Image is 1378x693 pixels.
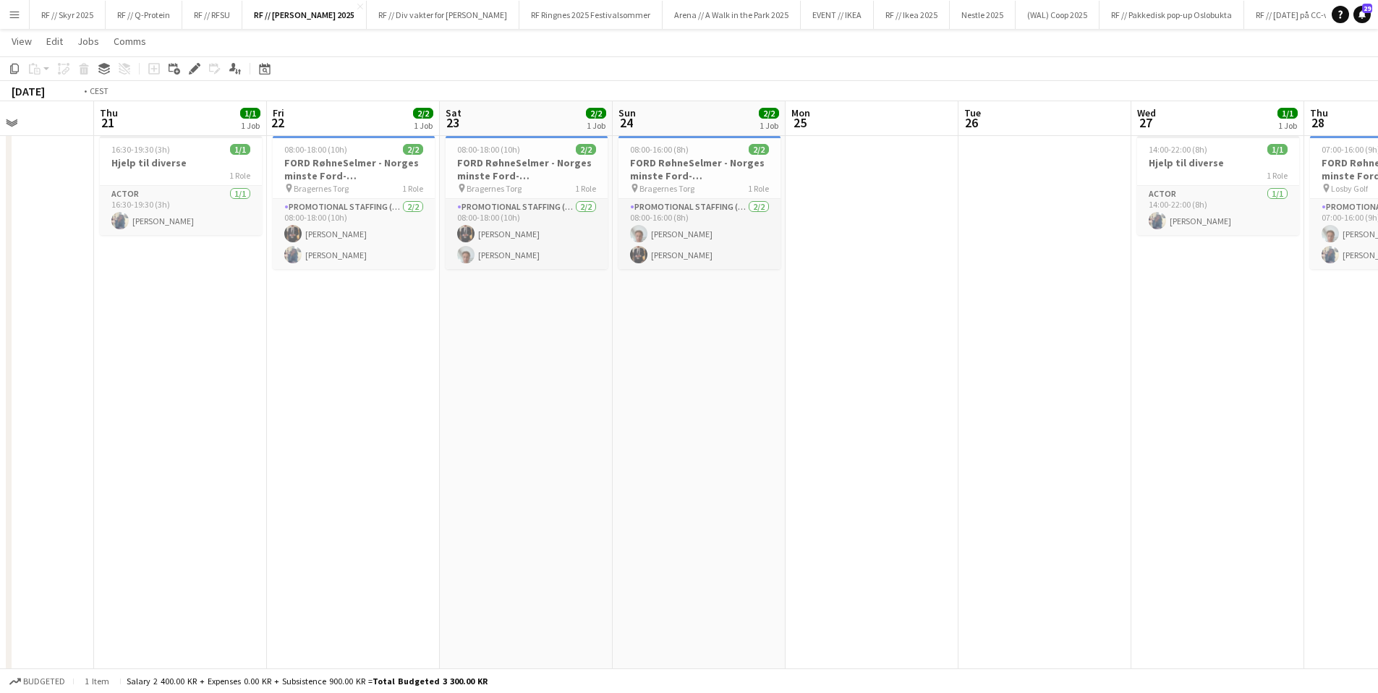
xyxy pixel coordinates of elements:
span: 1 item [80,676,114,686]
button: Nestle 2025 [950,1,1016,29]
span: 29 [1362,4,1372,13]
button: EVENT // IKEA [801,1,874,29]
a: Jobs [72,32,105,51]
span: View [12,35,32,48]
span: Jobs [77,35,99,48]
button: RF // [PERSON_NAME] 2025 [242,1,367,29]
a: Comms [108,32,152,51]
div: CEST [90,85,109,96]
button: RF // Q-Protein [106,1,182,29]
button: (WAL) Coop 2025 [1016,1,1100,29]
span: Total Budgeted 3 300.00 KR [373,676,488,686]
button: RF // [DATE] på CC-vest [1244,1,1351,29]
button: RF // Ikea 2025 [874,1,950,29]
span: Budgeted [23,676,65,686]
div: [DATE] [12,84,45,98]
button: Budgeted [7,673,67,689]
span: Edit [46,35,63,48]
a: Edit [41,32,69,51]
div: Salary 2 400.00 KR + Expenses 0.00 KR + Subsistence 900.00 KR = [127,676,488,686]
a: View [6,32,38,51]
button: Arena // A Walk in the Park 2025 [663,1,801,29]
button: RF // RFSU [182,1,242,29]
a: 29 [1353,6,1371,23]
button: RF // Pakkedisk pop-up Oslobukta [1100,1,1244,29]
span: Comms [114,35,146,48]
button: RF Ringnes 2025 Festivalsommer [519,1,663,29]
button: RF // Skyr 2025 [30,1,106,29]
button: RF // Div vakter for [PERSON_NAME] [367,1,519,29]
